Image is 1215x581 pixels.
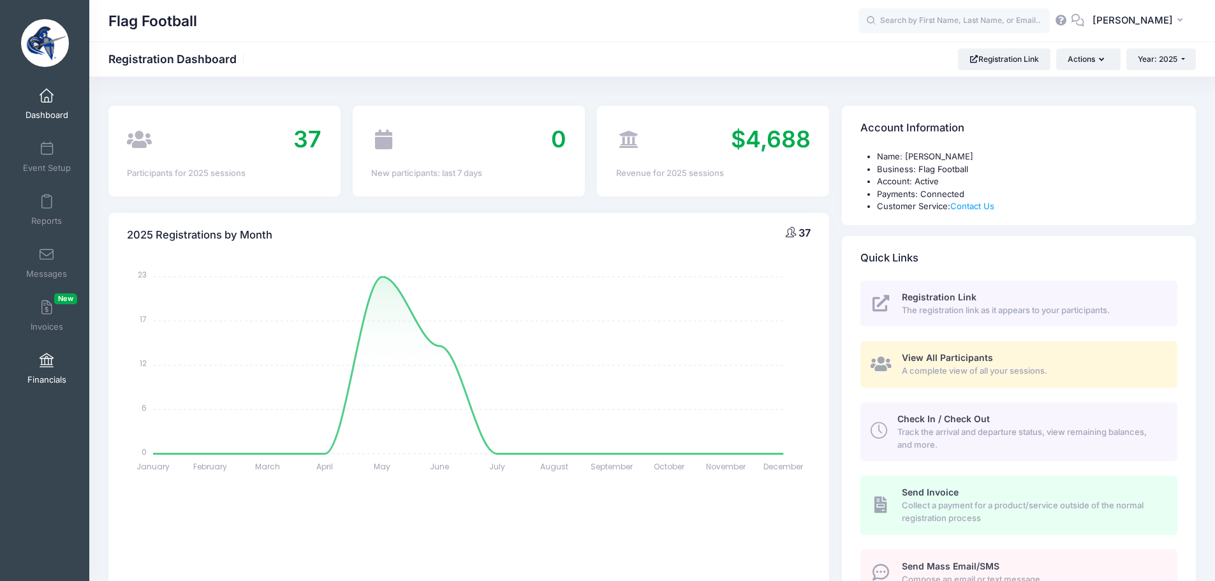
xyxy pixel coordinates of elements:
[293,125,321,153] span: 37
[430,461,449,472] tspan: June
[17,135,77,179] a: Event Setup
[902,291,976,302] span: Registration Link
[860,402,1177,461] a: Check In / Check Out Track the arrival and departure status, view remaining balances, and more.
[877,175,1177,188] li: Account: Active
[194,461,228,472] tspan: February
[138,269,147,280] tspan: 23
[654,461,685,472] tspan: October
[731,125,811,153] span: $4,688
[17,82,77,126] a: Dashboard
[860,240,918,276] h4: Quick Links
[26,110,68,121] span: Dashboard
[551,125,566,153] span: 0
[26,268,67,279] span: Messages
[317,461,334,472] tspan: April
[902,561,999,571] span: Send Mass Email/SMS
[255,461,280,472] tspan: March
[31,321,63,332] span: Invoices
[877,151,1177,163] li: Name: [PERSON_NAME]
[858,8,1050,34] input: Search by First Name, Last Name, or Email...
[1138,54,1177,64] span: Year: 2025
[1084,6,1196,36] button: [PERSON_NAME]
[902,487,959,497] span: Send Invoice
[707,461,747,472] tspan: November
[860,281,1177,327] a: Registration Link The registration link as it appears to your participants.
[17,240,77,285] a: Messages
[540,461,568,472] tspan: August
[17,293,77,338] a: InvoicesNew
[127,167,321,180] div: Participants for 2025 sessions
[142,402,147,413] tspan: 6
[1093,13,1173,27] span: [PERSON_NAME]
[860,110,964,147] h4: Account Information
[127,217,272,253] h4: 2025 Registrations by Month
[17,346,77,391] a: Financials
[902,352,993,363] span: View All Participants
[799,226,811,239] span: 37
[108,6,197,36] h1: Flag Football
[1126,48,1196,70] button: Year: 2025
[616,167,811,180] div: Revenue for 2025 sessions
[142,446,147,457] tspan: 0
[902,365,1163,378] span: A complete view of all your sessions.
[860,476,1177,534] a: Send Invoice Collect a payment for a product/service outside of the normal registration process
[27,374,66,385] span: Financials
[140,358,147,369] tspan: 12
[950,201,994,211] a: Contact Us
[877,200,1177,213] li: Customer Service:
[958,48,1050,70] a: Registration Link
[140,313,147,324] tspan: 17
[21,19,69,67] img: Flag Football
[17,188,77,232] a: Reports
[371,167,566,180] div: New participants: last 7 days
[54,293,77,304] span: New
[1056,48,1120,70] button: Actions
[902,499,1163,524] span: Collect a payment for a product/service outside of the normal registration process
[897,426,1163,451] span: Track the arrival and departure status, view remaining balances, and more.
[877,163,1177,176] li: Business: Flag Football
[591,461,633,472] tspan: September
[31,216,62,226] span: Reports
[108,52,247,66] h1: Registration Dashboard
[902,304,1163,317] span: The registration link as it appears to your participants.
[23,163,71,173] span: Event Setup
[877,188,1177,201] li: Payments: Connected
[763,461,804,472] tspan: December
[860,341,1177,388] a: View All Participants A complete view of all your sessions.
[489,461,505,472] tspan: July
[136,461,170,472] tspan: January
[374,461,391,472] tspan: May
[897,413,990,424] span: Check In / Check Out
